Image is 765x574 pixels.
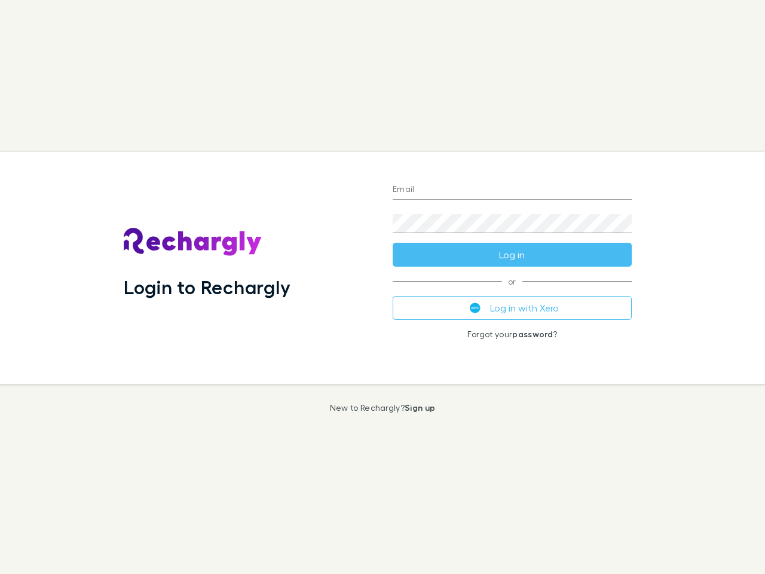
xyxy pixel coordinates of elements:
h1: Login to Rechargly [124,276,290,298]
span: or [393,281,632,282]
p: Forgot your ? [393,329,632,339]
button: Log in [393,243,632,267]
p: New to Rechargly? [330,403,436,413]
a: Sign up [405,402,435,413]
img: Xero's logo [470,303,481,313]
img: Rechargly's Logo [124,228,262,257]
a: password [512,329,553,339]
button: Log in with Xero [393,296,632,320]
